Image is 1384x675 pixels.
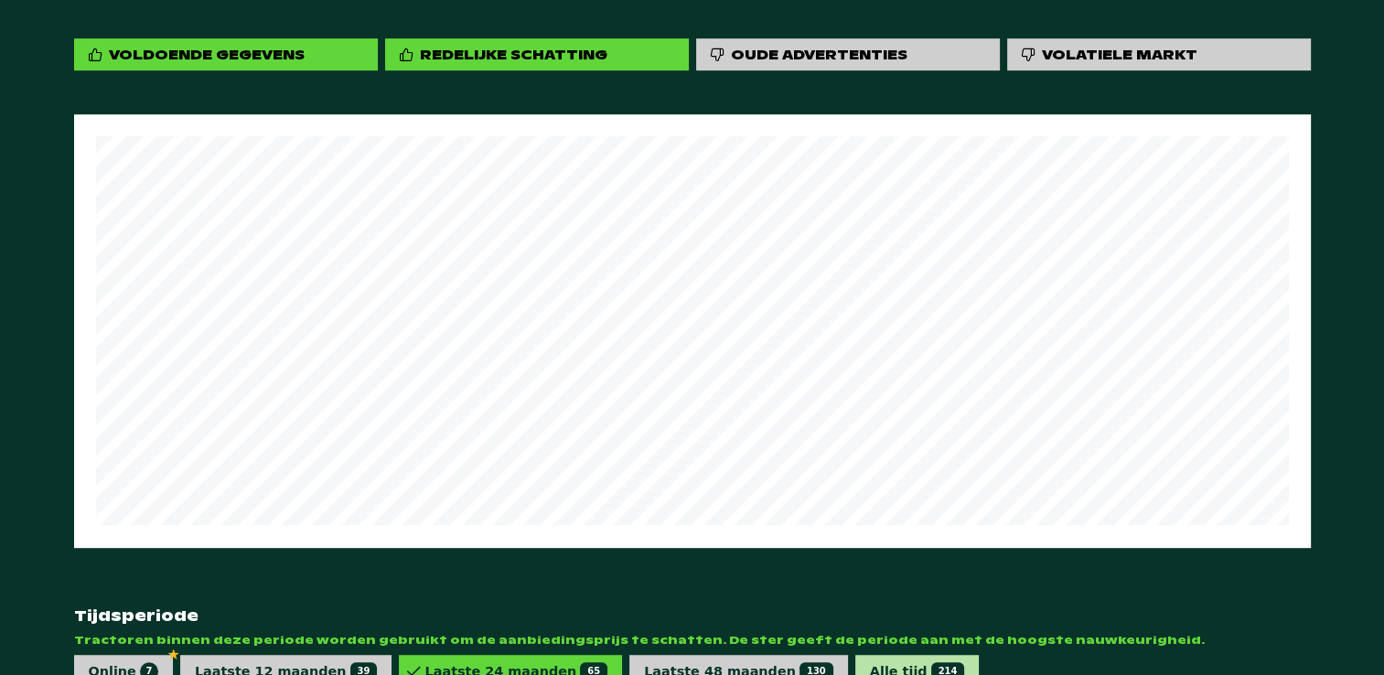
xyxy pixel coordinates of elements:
[385,38,689,70] div: Redelijke schatting
[696,38,1000,70] div: Oude advertenties
[1007,38,1311,70] div: Volatiele markt
[74,38,378,70] div: Voldoende gegevens
[420,46,607,63] div: Redelijke schatting
[74,606,1311,626] strong: Tijdsperiode
[109,46,305,63] div: Voldoende gegevens
[731,46,907,63] div: Oude advertenties
[74,633,1311,648] span: Tractoren binnen deze periode worden gebruikt om de aanbiedingsprijs te schatten. De ster geeft d...
[1042,46,1197,63] div: Volatiele markt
